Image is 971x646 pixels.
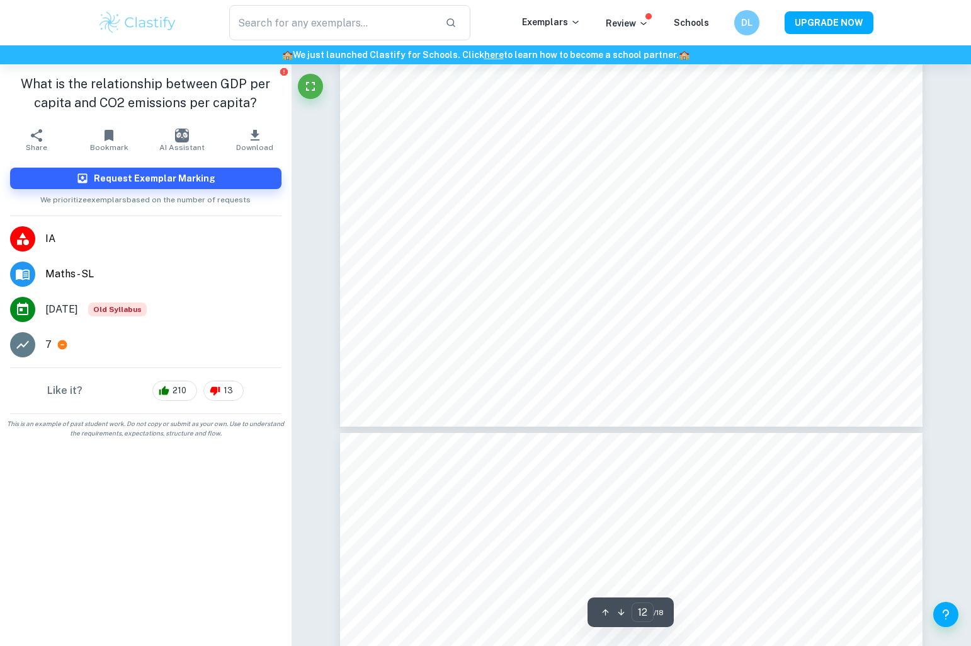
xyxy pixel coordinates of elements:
div: 210 [152,381,197,401]
h6: Request Exemplar Marking [94,171,215,185]
a: here [484,50,504,60]
button: Help and Feedback [933,602,958,627]
p: Review [606,16,649,30]
button: Download [219,122,292,158]
button: AI Assistant [145,122,219,158]
input: Search for any exemplars... [229,5,435,40]
h6: DL [740,16,754,30]
span: 🏫 [679,50,690,60]
span: Old Syllabus [88,303,147,316]
span: IA [45,231,281,246]
span: Bookmark [90,143,128,152]
span: Share [26,143,47,152]
span: Download [236,143,273,152]
p: 7 [45,337,52,352]
button: Request Exemplar Marking [10,168,281,189]
h6: We just launched Clastify for Schools. Click to learn how to become a school partner. [3,48,968,62]
img: AI Assistant [175,129,189,142]
div: Although this IA is written for the old math syllabus (last exam in November 2020), the current I... [88,303,147,316]
button: Fullscreen [298,74,323,99]
button: Bookmark [73,122,146,158]
img: Clastify logo [98,10,178,35]
span: This is an example of past student work. Do not copy or submit as your own. Use to understand the... [5,419,287,438]
button: DL [734,10,759,35]
a: Schools [674,18,709,28]
span: 🏫 [282,50,293,60]
span: [DATE] [45,302,78,317]
span: We prioritize exemplars based on the number of requests [40,189,251,205]
button: Report issue [280,67,289,76]
span: / 18 [654,607,664,618]
span: 210 [166,384,193,397]
button: UPGRADE NOW [785,11,873,34]
span: Maths - SL [45,267,281,282]
span: AI Assistant [159,143,205,152]
div: 13 [203,381,244,401]
span: 13 [217,384,240,397]
h1: What is the relationship between GDP per capita and CO2 emissions per capita? [10,74,281,112]
h6: Like it? [47,383,82,398]
p: Exemplars [522,15,581,29]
